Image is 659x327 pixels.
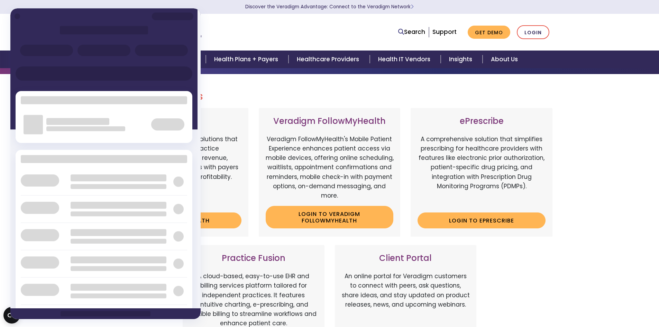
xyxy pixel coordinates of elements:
a: Login to Veradigm FollowMyHealth [266,206,394,228]
a: About Us [483,51,526,68]
a: Healthcare Providers [289,51,369,68]
a: Life Sciences [148,51,206,68]
h3: ePrescribe [418,116,546,126]
a: Get Demo [468,26,510,39]
p: A comprehensive solution that simplifies prescribing for healthcare providers with features like ... [418,135,546,207]
button: Open CMP widget [3,307,20,324]
a: Insights [441,51,483,68]
h3: Client Portal [342,253,470,263]
h3: Veradigm FollowMyHealth [266,116,394,126]
a: Search [398,27,425,37]
h3: Practice Fusion [190,253,318,263]
a: Health Plans + Payers [206,51,289,68]
h2: Veradigm Solutions [107,91,553,102]
a: Discover the Veradigm Advantage: Connect to the Veradigm NetworkLearn More [245,3,414,10]
a: Login [517,25,549,39]
a: Login to ePrescribe [418,212,546,228]
a: Support [432,28,457,36]
span: Learn More [411,3,414,10]
a: Health IT Vendors [370,51,441,68]
p: Veradigm FollowMyHealth's Mobile Patient Experience enhances patient access via mobile devices, o... [266,135,394,200]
